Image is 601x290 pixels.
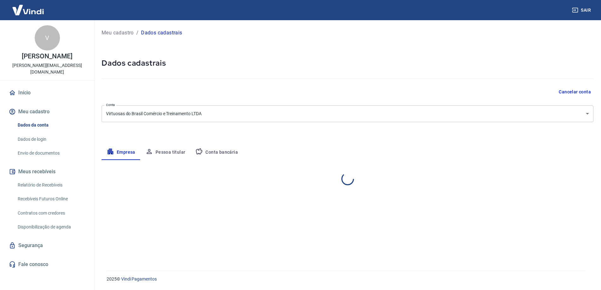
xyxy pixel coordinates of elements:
[141,29,182,37] p: Dados cadastrais
[8,165,87,179] button: Meus recebíveis
[15,192,87,205] a: Recebíveis Futuros Online
[15,119,87,132] a: Dados da conta
[22,53,72,60] p: [PERSON_NAME]
[102,105,593,122] div: Virtuosas do Brasil Comércio e Treinamento LTDA
[35,25,60,50] div: V
[15,207,87,220] a: Contratos com credores
[190,145,243,160] button: Conta bancária
[8,86,87,100] a: Início
[5,62,89,75] p: [PERSON_NAME][EMAIL_ADDRESS][DOMAIN_NAME]
[102,145,140,160] button: Empresa
[15,179,87,192] a: Relatório de Recebíveis
[8,0,49,20] img: Vindi
[121,276,157,281] a: Vindi Pagamentos
[571,4,593,16] button: Sair
[556,86,593,98] button: Cancelar conta
[102,58,593,68] h5: Dados cadastrais
[8,105,87,119] button: Meu cadastro
[15,133,87,146] a: Dados de login
[15,147,87,160] a: Envio de documentos
[140,145,191,160] button: Pessoa titular
[106,103,115,107] label: Conta
[8,257,87,271] a: Fale conosco
[102,29,134,37] a: Meu cadastro
[107,276,586,282] p: 2025 ©
[8,239,87,252] a: Segurança
[15,221,87,234] a: Disponibilização de agenda
[136,29,138,37] p: /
